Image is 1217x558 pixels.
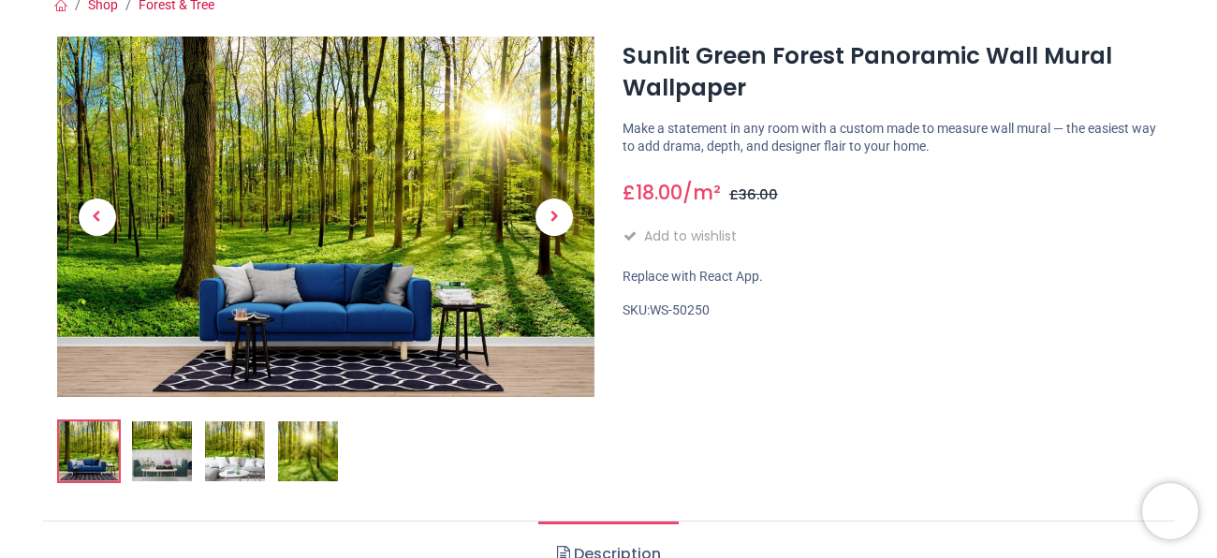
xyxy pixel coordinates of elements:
[132,421,192,481] img: WS-50250-02
[623,301,1161,320] div: SKU:
[205,421,265,481] img: WS-50250-03
[623,40,1161,105] h1: Sunlit Green Forest Panoramic Wall Mural Wallpaper
[535,198,573,236] span: Next
[650,302,710,317] span: WS-50250
[514,91,594,343] a: Next
[278,421,338,481] img: WS-50250-04
[623,268,1161,286] div: Replace with React App.
[739,185,778,204] span: 36.00
[729,185,778,204] span: £
[1142,483,1198,539] iframe: Brevo live chat
[623,179,682,206] span: £
[57,37,595,397] img: Sunlit Green Forest Panoramic Wall Mural Wallpaper
[79,198,116,236] span: Previous
[59,421,119,481] img: Sunlit Green Forest Panoramic Wall Mural Wallpaper
[682,179,721,206] span: /m²
[636,179,682,206] span: 18.00
[57,91,138,343] a: Previous
[623,120,1161,156] p: Make a statement in any room with a custom made to measure wall mural — the easiest way to add dr...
